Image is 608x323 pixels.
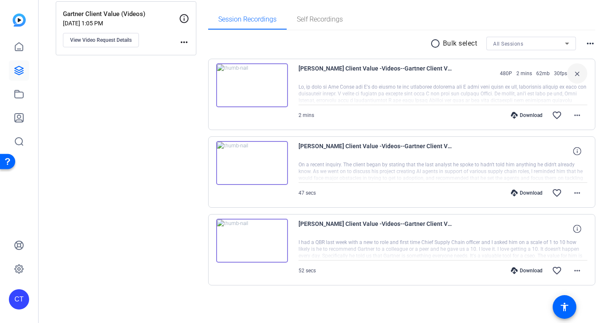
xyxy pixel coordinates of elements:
[552,110,562,120] mat-icon: favorite_border
[572,266,582,276] mat-icon: more_horiz
[63,20,179,27] p: [DATE] 1:05 PM
[559,302,570,312] mat-icon: accessibility
[63,33,139,47] button: View Video Request Details
[430,38,443,49] mat-icon: radio_button_unchecked
[554,70,567,77] span: 30fps
[536,70,550,77] span: 62mb
[516,70,532,77] span: 2 mins
[299,141,455,161] span: [PERSON_NAME] Client Value -Videos--Gartner Client Value -Videos--1756484908733-webcam
[13,14,26,27] img: blue-gradient.svg
[552,188,562,198] mat-icon: favorite_border
[218,16,277,23] span: Session Recordings
[507,112,547,119] div: Download
[507,190,547,196] div: Download
[572,188,582,198] mat-icon: more_horiz
[299,268,316,274] span: 52 secs
[299,112,314,118] span: 2 mins
[299,190,316,196] span: 47 secs
[493,41,523,47] span: All Sessions
[70,37,132,43] span: View Video Request Details
[216,141,288,185] img: thumb-nail
[572,110,582,120] mat-icon: more_horiz
[443,38,478,49] p: Bulk select
[9,289,29,309] div: CT
[179,37,189,47] mat-icon: more_horiz
[63,9,179,19] p: Gartner Client Value (Videos)
[216,219,288,263] img: thumb-nail
[216,63,288,107] img: thumb-nail
[572,68,582,79] mat-icon: close
[297,16,343,23] span: Self Recordings
[299,219,455,239] span: [PERSON_NAME] Client Value -Videos--Gartner Client Value -Videos--1756406120418-webcam
[507,267,547,274] div: Download
[500,70,512,77] span: 480P
[585,38,595,49] mat-icon: more_horiz
[552,266,562,276] mat-icon: favorite_border
[299,63,455,84] span: [PERSON_NAME] Client Value -Videos--Gartner Client Value -Videos--1756907178453-webcam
